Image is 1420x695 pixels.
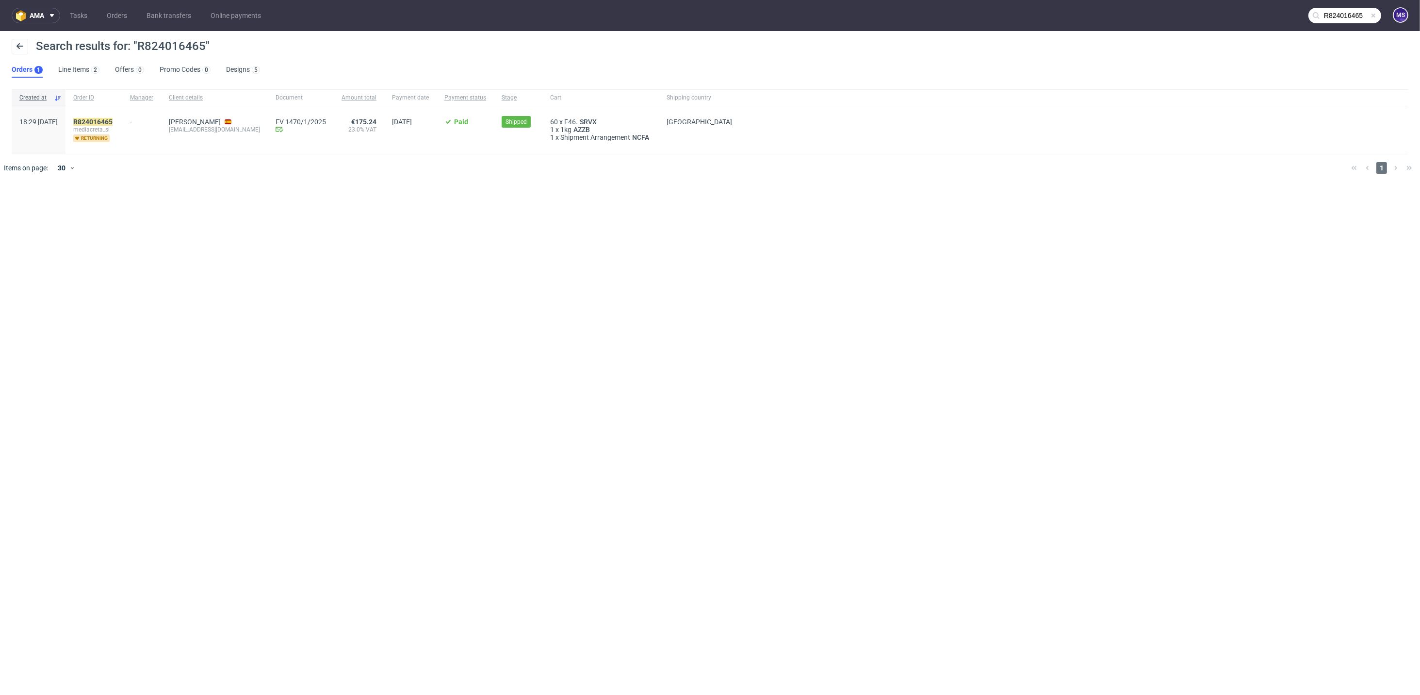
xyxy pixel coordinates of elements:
span: Shipped [506,117,527,126]
span: Document [276,94,326,102]
a: R824016465 [73,118,114,126]
a: [PERSON_NAME] [169,118,221,126]
a: Orders1 [12,62,43,78]
span: Shipment Arrangement [560,133,630,141]
span: Cart [550,94,651,102]
span: ama [30,12,44,19]
span: 1 [550,133,554,141]
span: Order ID [73,94,114,102]
a: NCFA [630,133,651,141]
span: 1kg [560,126,571,133]
span: Client details [169,94,260,102]
div: 1 [37,66,40,73]
span: Shipping country [667,94,732,102]
a: Orders [101,8,133,23]
a: Online payments [205,8,267,23]
a: Tasks [64,8,93,23]
a: Bank transfers [141,8,197,23]
span: 1 [550,126,554,133]
span: Amount total [342,94,376,102]
div: x [550,126,651,133]
div: x [550,133,651,141]
a: Line Items2 [58,62,99,78]
span: 1 [1376,162,1387,174]
span: Search results for: "R824016465" [36,39,210,53]
span: €175.24 [351,118,376,126]
span: 60 [550,118,558,126]
div: 30 [52,161,69,175]
div: x [550,118,651,126]
div: 0 [205,66,208,73]
span: Paid [454,118,468,126]
span: 23.0% VAT [342,126,376,133]
figcaption: MS [1394,8,1407,22]
div: 0 [138,66,142,73]
div: - [130,114,153,126]
span: mediacreta_sl [73,126,114,133]
span: Payment status [444,94,486,102]
a: Offers0 [115,62,144,78]
a: AZZB [571,126,592,133]
a: Designs5 [226,62,260,78]
span: [DATE] [392,118,412,126]
span: returning [73,134,110,142]
span: Manager [130,94,153,102]
span: Created at [19,94,50,102]
span: Payment date [392,94,429,102]
span: F46. [564,118,578,126]
span: 18:29 [DATE] [19,118,58,126]
div: 2 [94,66,97,73]
a: FV 1470/1/2025 [276,118,326,126]
a: Promo Codes0 [160,62,211,78]
img: logo [16,10,30,21]
span: [GEOGRAPHIC_DATA] [667,118,732,126]
div: 5 [254,66,258,73]
div: [EMAIL_ADDRESS][DOMAIN_NAME] [169,126,260,133]
button: ama [12,8,60,23]
a: SRVX [578,118,599,126]
span: Stage [502,94,535,102]
mark: R824016465 [73,118,113,126]
span: Items on page: [4,163,48,173]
